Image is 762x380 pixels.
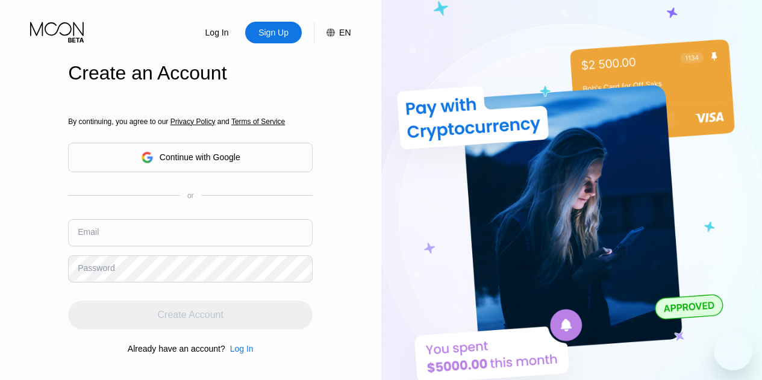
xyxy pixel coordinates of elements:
[257,26,290,39] div: Sign Up
[68,117,313,126] div: By continuing, you agree to our
[314,22,351,43] div: EN
[714,332,752,370] iframe: Button to launch messaging window
[189,22,245,43] div: Log In
[68,62,313,84] div: Create an Account
[68,143,313,172] div: Continue with Google
[204,26,230,39] div: Log In
[225,344,254,354] div: Log In
[231,117,285,126] span: Terms of Service
[78,263,114,273] div: Password
[245,22,302,43] div: Sign Up
[187,192,194,200] div: or
[339,28,351,37] div: EN
[230,344,254,354] div: Log In
[170,117,216,126] span: Privacy Policy
[128,344,225,354] div: Already have an account?
[215,117,231,126] span: and
[78,227,99,237] div: Email
[160,152,240,162] div: Continue with Google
